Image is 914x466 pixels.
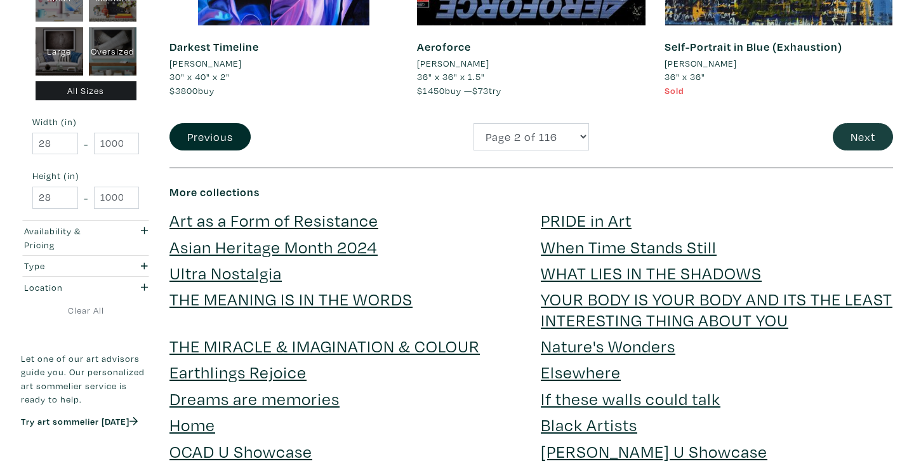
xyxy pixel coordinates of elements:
a: WHAT LIES IN THE SHADOWS [541,262,762,284]
a: If these walls could talk [541,387,720,409]
a: Aeroforce [417,39,471,54]
span: 30" x 40" x 2" [169,70,230,83]
span: $73 [472,84,489,97]
a: When Time Stands Still [541,236,717,258]
button: Next [833,123,893,150]
a: PRIDE in Art [541,209,632,231]
button: Previous [169,123,251,150]
span: $3800 [169,84,198,97]
a: Black Artists [541,413,637,436]
span: $1450 [417,84,445,97]
a: Clear All [21,303,150,317]
span: Sold [665,84,684,97]
span: - [84,135,88,152]
span: 36" x 36" x 1.5" [417,70,485,83]
button: Type [21,256,150,277]
li: [PERSON_NAME] [417,57,489,70]
div: Type [24,259,112,273]
a: Elsewhere [541,361,621,383]
a: [PERSON_NAME] [169,57,398,70]
p: Let one of our art advisors guide you. Our personalized art sommelier service is ready to help. [21,352,150,406]
h6: More collections [169,185,893,199]
a: Darkest Timeline [169,39,259,54]
div: Location [24,281,112,295]
span: buy [169,84,215,97]
span: - [84,189,88,206]
a: Asian Heritage Month 2024 [169,236,378,258]
li: [PERSON_NAME] [665,57,737,70]
div: Large [36,27,83,76]
a: [PERSON_NAME] U Showcase [541,440,767,462]
a: Try art sommelier [DATE] [21,415,138,427]
a: Art as a Form of Resistance [169,209,378,231]
a: THE MIRACLE & IMAGINATION & COLOUR [169,335,480,357]
a: Earthlings Rejoice [169,361,307,383]
button: Availability & Pricing [21,221,150,255]
a: YOUR BODY IS YOUR BODY AND ITS THE LEAST INTERESTING THING ABOUT YOU [541,288,892,330]
div: Availability & Pricing [24,224,112,251]
span: buy — try [417,84,501,97]
div: All Sizes [36,81,136,101]
div: Oversized [89,27,136,76]
small: Width (in) [32,118,139,127]
small: Height (in) [32,172,139,181]
a: Ultra Nostalgia [169,262,282,284]
a: Dreams are memories [169,387,340,409]
a: [PERSON_NAME] [417,57,646,70]
a: THE MEANING IS IN THE WORDS [169,288,413,310]
a: Home [169,413,215,436]
li: [PERSON_NAME] [169,57,242,70]
span: 36" x 36" [665,70,705,83]
button: Location [21,277,150,298]
a: Self-Portrait in Blue (Exhaustion) [665,39,842,54]
a: [PERSON_NAME] [665,57,893,70]
a: Nature's Wonders [541,335,675,357]
a: OCAD U Showcase [169,440,312,462]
